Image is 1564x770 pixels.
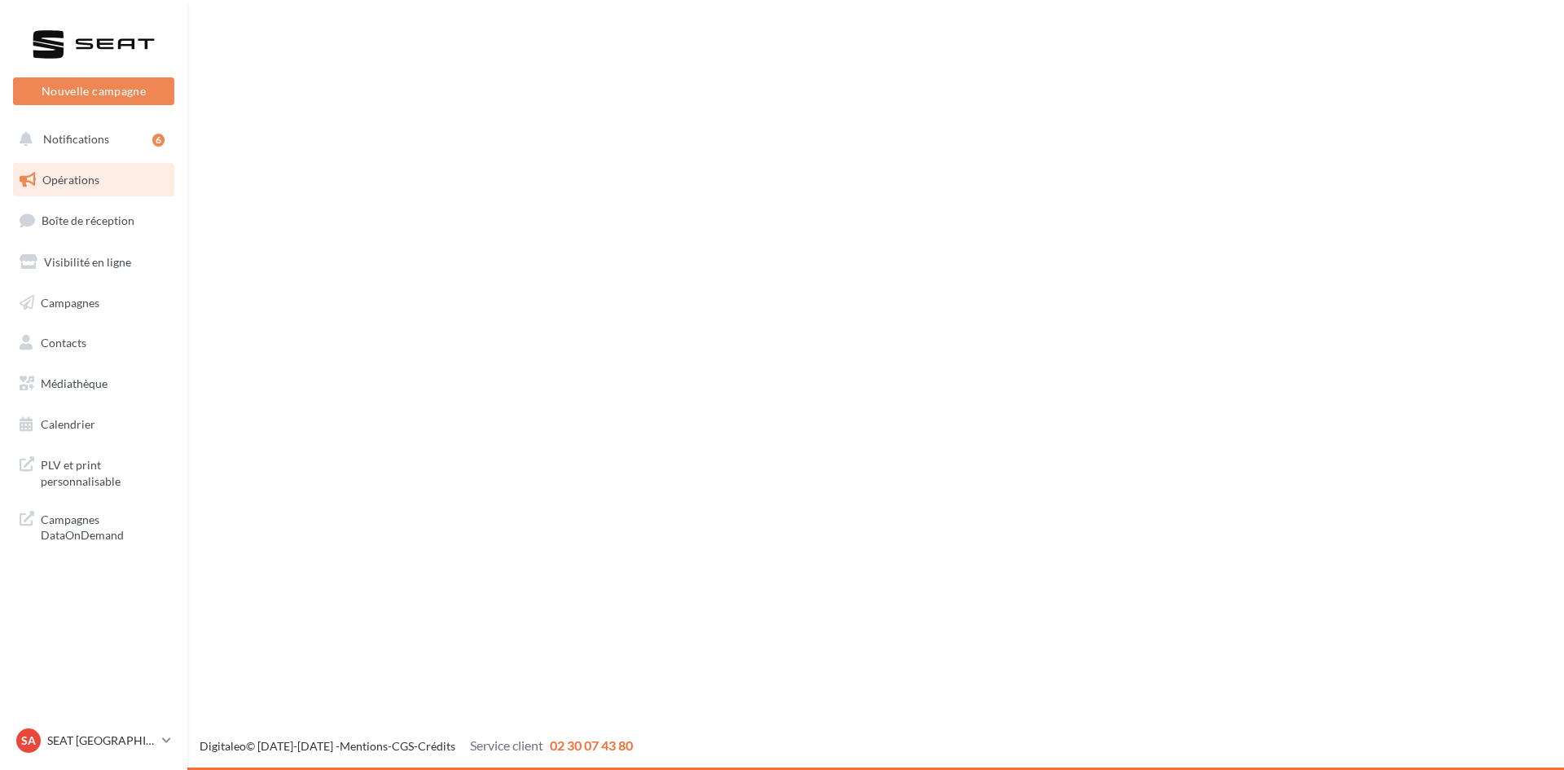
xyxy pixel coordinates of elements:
[10,407,178,442] a: Calendrier
[42,173,99,187] span: Opérations
[44,255,131,269] span: Visibilité en ligne
[10,286,178,320] a: Campagnes
[41,336,86,350] span: Contacts
[10,326,178,360] a: Contacts
[152,134,165,147] div: 6
[13,77,174,105] button: Nouvelle campagne
[10,367,178,401] a: Médiathèque
[41,417,95,431] span: Calendrier
[10,447,178,495] a: PLV et print personnalisable
[10,502,178,550] a: Campagnes DataOnDemand
[10,163,178,197] a: Opérations
[392,739,414,753] a: CGS
[21,733,36,749] span: SA
[200,739,246,753] a: Digitaleo
[200,739,633,753] span: © [DATE]-[DATE] - - -
[10,245,178,279] a: Visibilité en ligne
[43,132,109,146] span: Notifications
[10,203,178,238] a: Boîte de réception
[42,213,134,227] span: Boîte de réception
[41,295,99,309] span: Campagnes
[340,739,388,753] a: Mentions
[41,508,168,543] span: Campagnes DataOnDemand
[418,739,455,753] a: Crédits
[13,725,174,756] a: SA SEAT [GEOGRAPHIC_DATA]
[47,733,156,749] p: SEAT [GEOGRAPHIC_DATA]
[470,737,543,753] span: Service client
[41,376,108,390] span: Médiathèque
[550,737,633,753] span: 02 30 07 43 80
[41,454,168,489] span: PLV et print personnalisable
[10,122,171,156] button: Notifications 6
